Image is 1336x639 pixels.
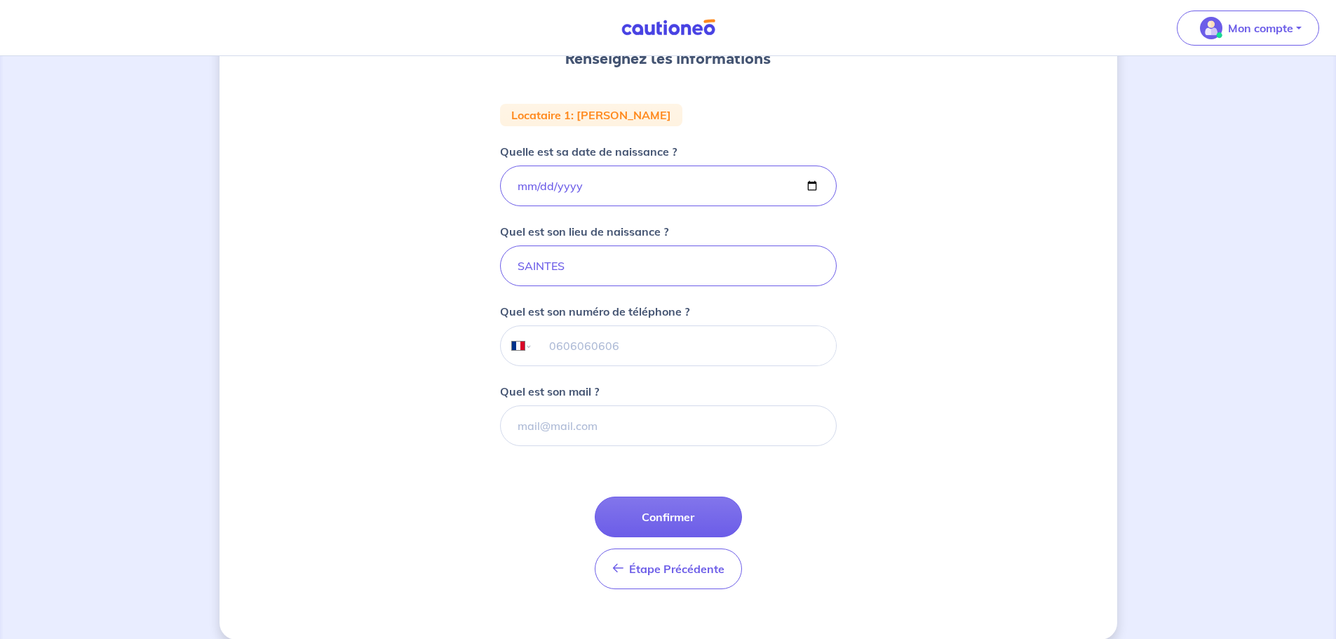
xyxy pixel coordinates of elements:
p: Quel est son numéro de téléphone ? [500,303,689,320]
span: Étape Précédente [629,562,724,576]
h3: Renseignez les informations [565,48,771,70]
p: Quelle est sa date de naissance ? [500,143,677,160]
p: Quel est son lieu de naissance ? [500,223,668,240]
input: 0606060606 [532,326,835,365]
input: mail@mail.com [500,405,837,446]
p: : [PERSON_NAME] [571,109,671,121]
p: Quel est son mail ? [500,383,599,400]
button: Étape Précédente [595,549,742,589]
input: birthdate.placeholder [500,166,837,206]
p: Locataire 1 [511,109,571,121]
button: Confirmer [595,497,742,537]
p: Mon compte [1228,20,1293,36]
img: Cautioneo [616,19,721,36]
input: Paris [500,245,837,286]
button: illu_account_valid_menu.svgMon compte [1177,11,1319,46]
img: illu_account_valid_menu.svg [1200,17,1222,39]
